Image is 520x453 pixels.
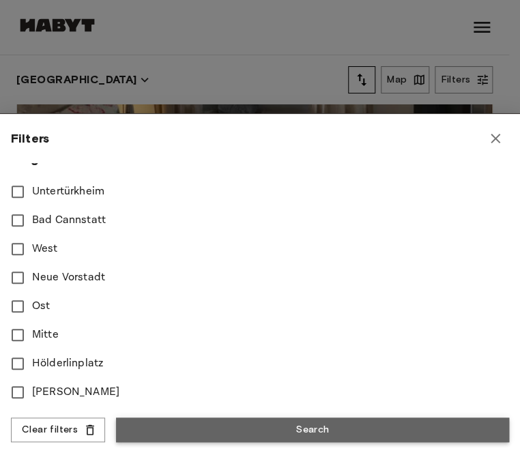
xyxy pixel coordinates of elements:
[32,298,50,315] span: Ost
[32,384,119,400] span: [PERSON_NAME]
[32,184,104,200] span: Untertürkheim
[32,327,59,343] span: Mitte
[116,418,509,443] button: Search
[11,418,105,443] button: Clear filters
[32,212,106,229] span: Bad Cannstatt
[32,241,58,257] span: West
[32,269,105,286] span: Neue Vorstadt
[11,130,49,147] span: Filters
[32,355,103,372] span: Hölderlinplatz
